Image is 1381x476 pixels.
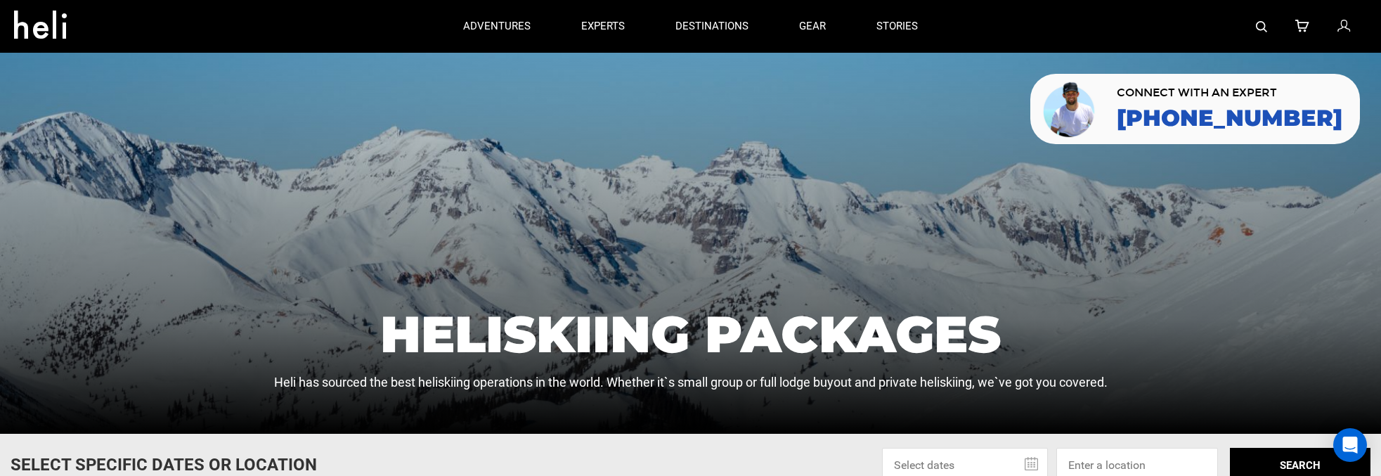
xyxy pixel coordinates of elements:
[1117,105,1342,131] a: [PHONE_NUMBER]
[1256,21,1267,32] img: search-bar-icon.svg
[463,19,531,34] p: adventures
[274,373,1108,392] p: Heli has sourced the best heliskiing operations in the world. Whether it`s small group or full lo...
[1333,428,1367,462] div: Open Intercom Messenger
[581,19,625,34] p: experts
[274,309,1108,359] h1: Heliskiing Packages
[675,19,748,34] p: destinations
[1117,87,1342,98] span: CONNECT WITH AN EXPERT
[1041,79,1099,139] img: contact our team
